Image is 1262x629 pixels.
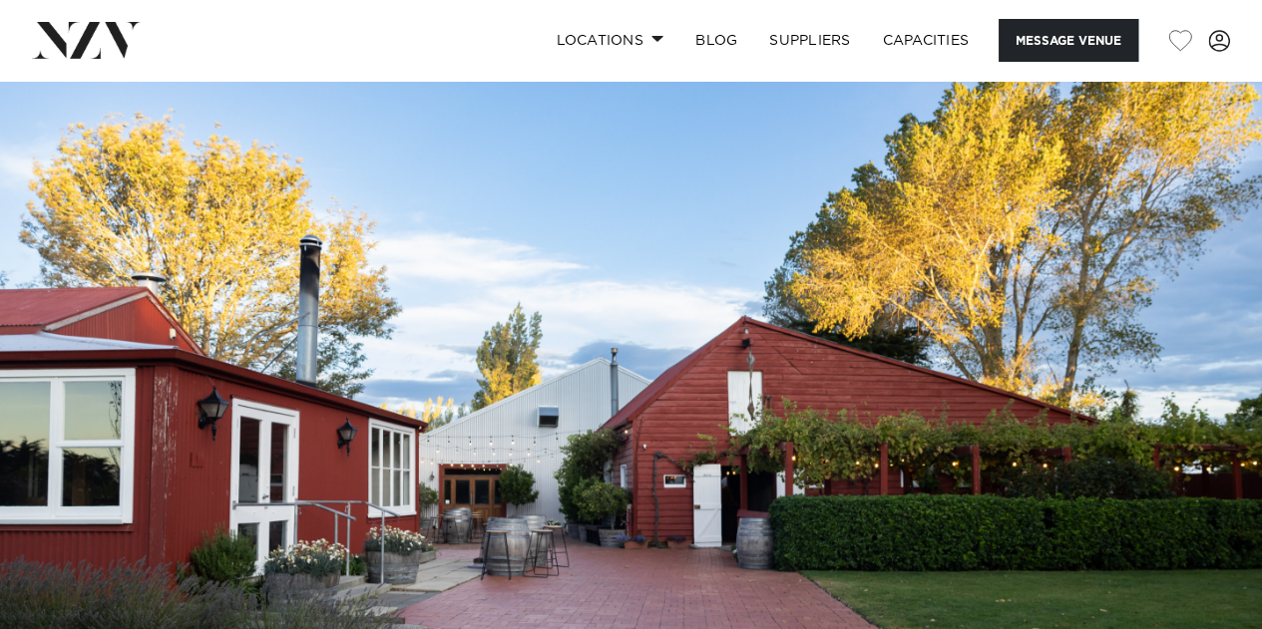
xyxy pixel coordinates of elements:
[753,19,866,62] a: SUPPLIERS
[679,19,753,62] a: BLOG
[540,19,679,62] a: Locations
[32,22,141,58] img: nzv-logo.png
[867,19,986,62] a: Capacities
[999,19,1138,62] button: Message Venue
